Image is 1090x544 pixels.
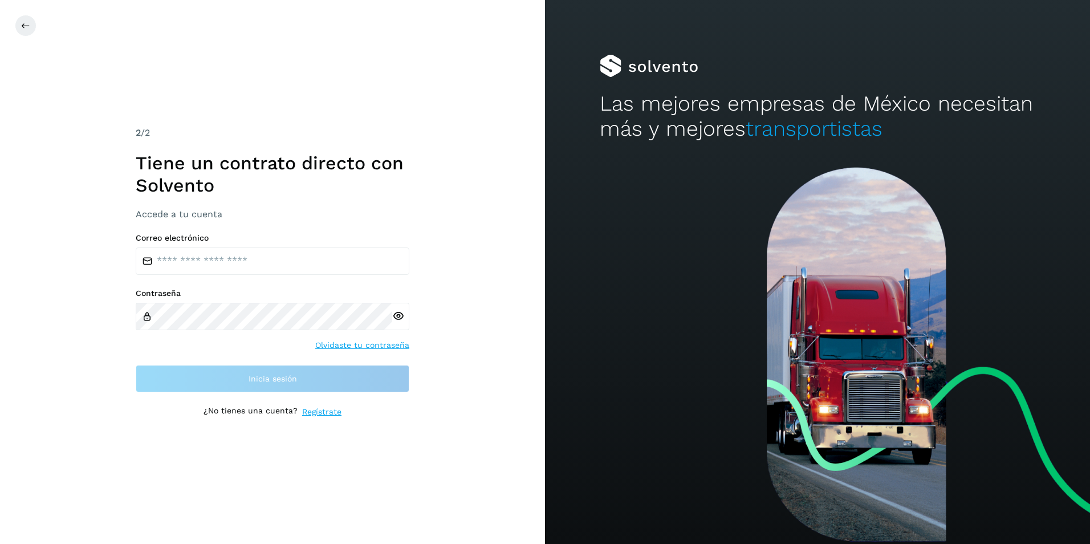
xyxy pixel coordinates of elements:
h2: Las mejores empresas de México necesitan más y mejores [600,91,1036,142]
label: Correo electrónico [136,233,409,243]
a: Olvidaste tu contraseña [315,339,409,351]
button: Inicia sesión [136,365,409,392]
span: transportistas [746,116,882,141]
span: Inicia sesión [249,375,297,383]
p: ¿No tienes una cuenta? [204,406,298,418]
a: Regístrate [302,406,341,418]
h1: Tiene un contrato directo con Solvento [136,152,409,196]
label: Contraseña [136,289,409,298]
h3: Accede a tu cuenta [136,209,409,220]
div: /2 [136,126,409,140]
span: 2 [136,127,141,138]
